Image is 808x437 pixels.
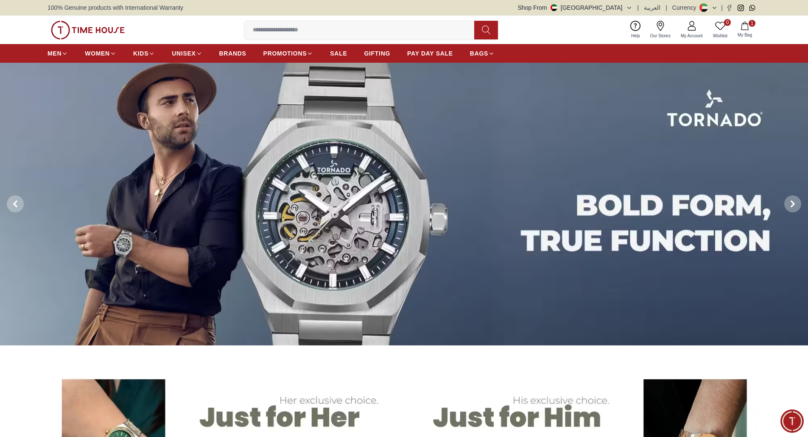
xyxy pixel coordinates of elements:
[551,4,557,11] img: United Arab Emirates
[263,49,307,58] span: PROMOTIONS
[364,49,390,58] span: GIFTING
[708,19,733,41] a: 0Wishlist
[364,46,390,61] a: GIFTING
[48,46,68,61] a: MEN
[2,286,168,328] textarea: We are here to help you
[26,221,66,231] span: New Enquiry
[92,260,158,270] span: Track your Shipment
[48,49,62,58] span: MEN
[172,49,196,58] span: UNISEX
[726,5,733,11] a: Facebook
[665,3,667,12] span: |
[677,33,706,39] span: My Account
[76,219,114,234] div: Services
[626,19,645,41] a: Help
[672,3,700,12] div: Currency
[123,221,158,231] span: Exchanges
[645,19,676,41] a: Our Stores
[172,46,202,61] a: UNISEX
[133,49,148,58] span: KIDS
[133,46,155,61] a: KIDS
[14,179,130,207] span: Hello! I'm your Time House Watches Support Assistant. How can I assist you [DATE]?
[470,46,495,61] a: BAGS
[85,46,116,61] a: WOMEN
[738,5,744,11] a: Instagram
[710,33,731,39] span: Wishlist
[330,49,347,58] span: SALE
[8,163,168,172] div: [PERSON_NAME]
[26,8,40,22] img: Profile picture of Zoe
[518,3,632,12] button: Shop From[GEOGRAPHIC_DATA]
[87,258,163,273] div: Track your Shipment
[780,409,804,433] div: Chat Widget
[644,3,660,12] button: العربية
[45,11,142,19] div: [PERSON_NAME]
[637,3,639,12] span: |
[219,49,246,58] span: BRANDS
[330,46,347,61] a: SALE
[721,3,723,12] span: |
[407,49,453,58] span: PAY DAY SALE
[81,221,108,231] span: Services
[749,20,755,27] span: 1
[733,20,757,40] button: 1My Bag
[17,260,77,270] span: Request a callback
[734,32,755,38] span: My Bag
[118,219,163,234] div: Exchanges
[48,3,183,12] span: 100% Genuine products with International Warranty
[263,46,313,61] a: PROMOTIONS
[83,238,163,253] div: Nearest Store Locator
[113,203,135,209] span: 12:32 PM
[647,33,674,39] span: Our Stores
[749,5,755,11] a: Whatsapp
[219,46,246,61] a: BRANDS
[628,33,643,39] span: Help
[11,258,82,273] div: Request a callback
[407,46,453,61] a: PAY DAY SALE
[20,219,72,234] div: New Enquiry
[85,49,110,58] span: WOMEN
[724,19,731,26] span: 0
[88,241,158,251] span: Nearest Store Locator
[6,6,23,23] em: Back
[51,21,125,39] img: ...
[470,49,488,58] span: BAGS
